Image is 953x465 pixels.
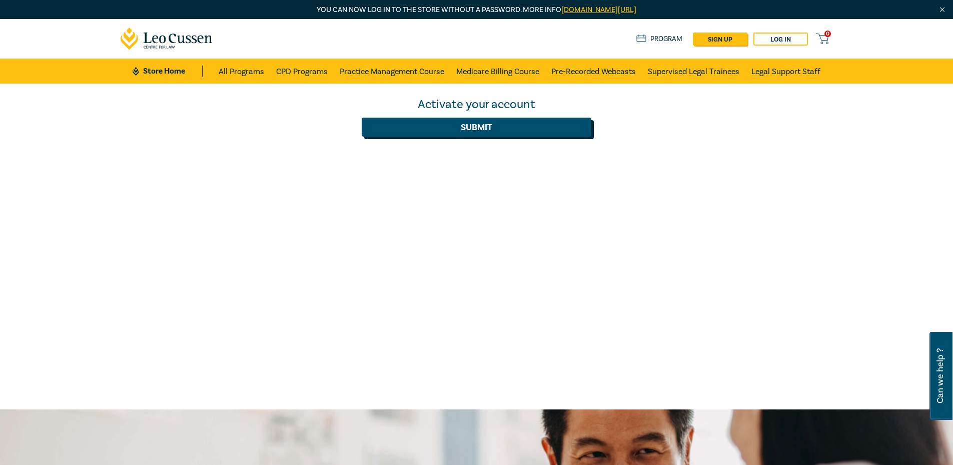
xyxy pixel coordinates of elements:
[824,31,831,37] span: 0
[219,59,264,84] a: All Programs
[935,338,945,414] span: Can we help ?
[276,59,328,84] a: CPD Programs
[121,5,833,16] p: You can now log in to the store without a password. More info
[938,6,946,14] img: Close
[648,59,739,84] a: Supervised Legal Trainees
[133,66,202,77] a: Store Home
[362,97,591,113] div: Activate your account
[551,59,636,84] a: Pre-Recorded Webcasts
[753,33,808,46] a: Log in
[456,59,539,84] a: Medicare Billing Course
[636,34,683,45] a: Program
[561,5,636,15] a: [DOMAIN_NAME][URL]
[751,59,820,84] a: Legal Support Staff
[340,59,444,84] a: Practice Management Course
[362,118,591,137] button: Submit
[693,33,747,46] a: sign up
